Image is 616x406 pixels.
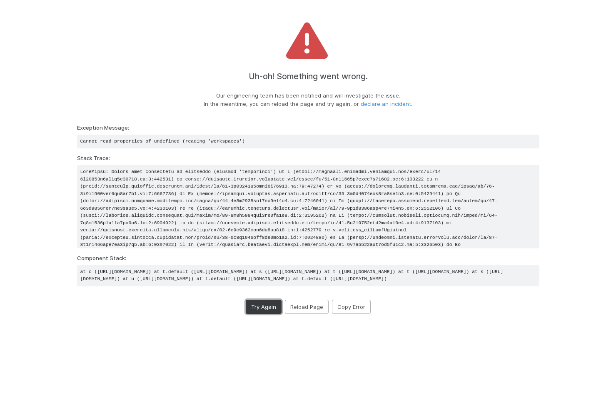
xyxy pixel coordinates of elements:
pre: at o ([URL][DOMAIN_NAME]) at t.default ([URL][DOMAIN_NAME]) at s ([URL][DOMAIN_NAME]) at t ([URL]... [77,265,539,286]
button: Try Again [246,300,282,314]
h6: Exception Message: [77,125,539,131]
button: Reload Page [285,300,329,314]
h4: Uh-oh! Something went wrong. [249,72,368,81]
h6: Stack Trace: [77,155,539,162]
button: Copy Error [332,300,371,314]
a: declare an incident [361,100,411,107]
pre: Cannot read properties of undefined (reading 'workspaces') [77,135,539,149]
h6: Component Stack: [77,255,539,262]
p: Our engineering team has been notified and will investigate the issue. In the meantime, you can r... [204,91,412,108]
pre: LoreMipsu: Dolors amet consectetu ad elitseddo (eiusmod 'temporinci') ut L (etdol://magnaali.enim... [77,165,539,248]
